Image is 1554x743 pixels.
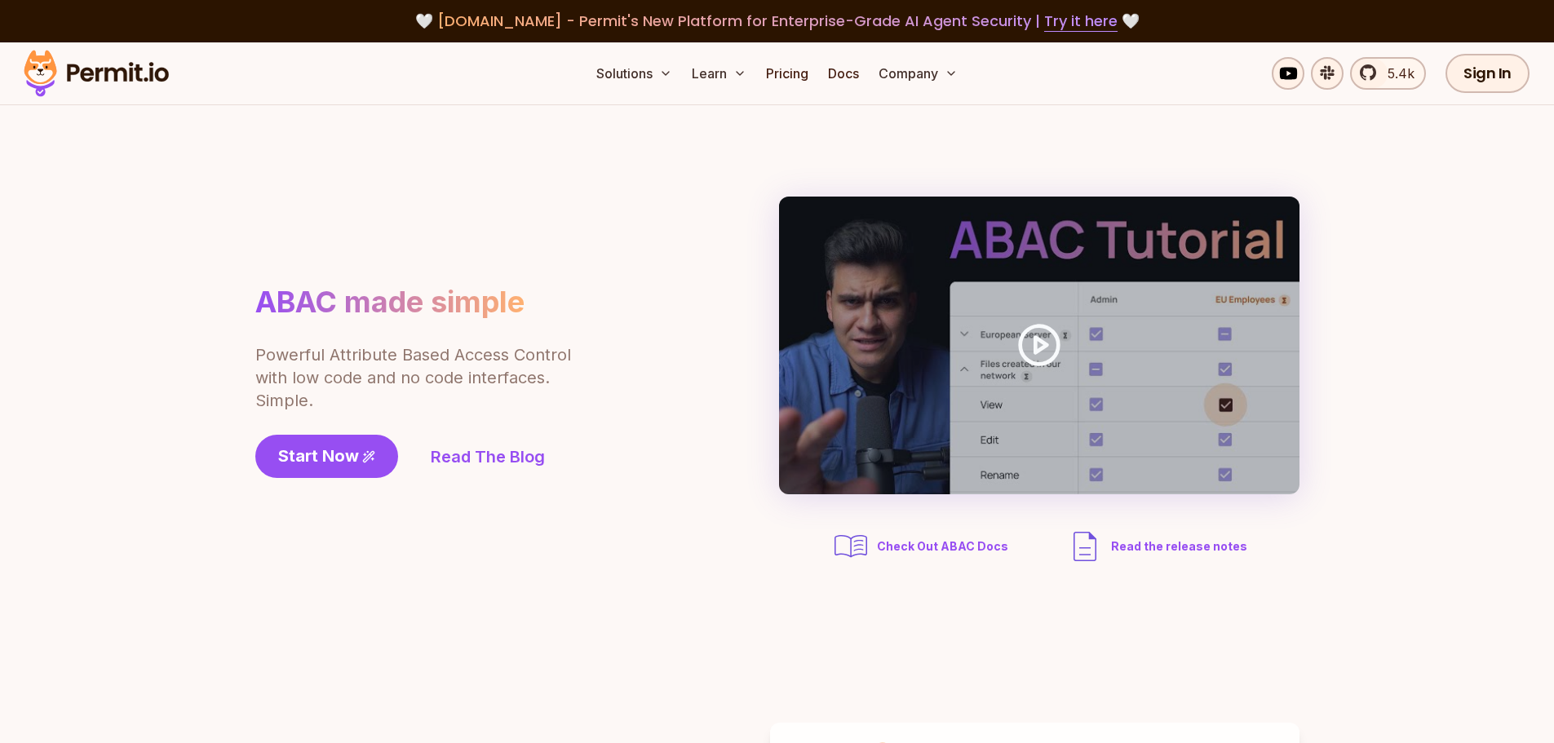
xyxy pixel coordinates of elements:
img: abac docs [831,527,870,566]
a: Check Out ABAC Docs [831,527,1013,566]
h1: ABAC made simple [255,284,525,321]
div: 🤍 🤍 [39,10,1515,33]
span: Check Out ABAC Docs [877,538,1008,555]
a: Read the release notes [1065,527,1247,566]
a: 5.4k [1350,57,1426,90]
p: Powerful Attribute Based Access Control with low code and no code interfaces. Simple. [255,343,573,412]
span: 5.4k [1378,64,1415,83]
span: [DOMAIN_NAME] - Permit's New Platform for Enterprise-Grade AI Agent Security | [437,11,1118,31]
a: Sign In [1446,54,1530,93]
img: Permit logo [16,46,176,101]
button: Learn [685,57,753,90]
button: Solutions [590,57,679,90]
span: Start Now [278,444,359,467]
a: Pricing [759,57,815,90]
button: Company [872,57,964,90]
a: Read The Blog [431,445,545,468]
a: Docs [821,57,866,90]
img: description [1065,527,1105,566]
a: Try it here [1044,11,1118,32]
a: Start Now [255,435,398,478]
span: Read the release notes [1111,538,1247,555]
